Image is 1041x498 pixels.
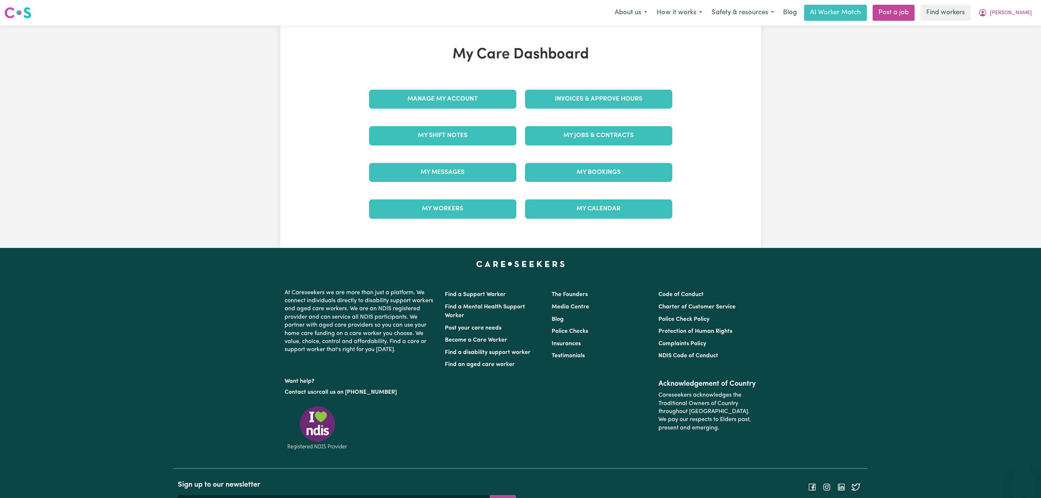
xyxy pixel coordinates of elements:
[552,292,588,297] a: The Founders
[804,5,867,21] a: AI Worker Match
[525,199,672,218] a: My Calendar
[658,380,756,388] h2: Acknowledgement of Country
[552,341,581,347] a: Insurances
[319,389,397,395] a: call us on [PHONE_NUMBER]
[920,5,971,21] a: Find workers
[837,484,846,490] a: Follow Careseekers on LinkedIn
[990,9,1032,17] span: [PERSON_NAME]
[610,5,652,20] button: About us
[285,374,436,385] p: Want help?
[658,353,718,359] a: NDIS Code of Conduct
[369,163,516,182] a: My Messages
[658,292,704,297] a: Code of Conduct
[445,292,506,297] a: Find a Support Worker
[369,126,516,145] a: My Shift Notes
[285,389,313,395] a: Contact us
[852,484,860,490] a: Follow Careseekers on Twitter
[873,5,915,21] a: Post a job
[285,405,350,451] img: Registered NDIS provider
[445,337,507,343] a: Become a Care Worker
[822,484,831,490] a: Follow Careseekers on Instagram
[4,6,31,19] img: Careseekers logo
[652,5,707,20] button: How it works
[525,126,672,145] a: My Jobs & Contracts
[552,316,564,322] a: Blog
[974,5,1037,20] button: My Account
[369,199,516,218] a: My Workers
[4,4,31,21] a: Careseekers logo
[445,325,501,331] a: Post your care needs
[445,362,515,367] a: Find an aged care worker
[552,328,588,334] a: Police Checks
[285,286,436,357] p: At Careseekers we are more than just a platform. We connect individuals directly to disability su...
[476,261,565,267] a: Careseekers home page
[445,350,531,355] a: Find a disability support worker
[525,163,672,182] a: My Bookings
[658,328,732,334] a: Protection of Human Rights
[552,304,589,310] a: Media Centre
[369,90,516,109] a: Manage My Account
[658,341,706,347] a: Complaints Policy
[707,5,779,20] button: Safety & resources
[658,388,756,435] p: Careseekers acknowledges the Traditional Owners of Country throughout [GEOGRAPHIC_DATA]. We pay o...
[525,90,672,109] a: Invoices & Approve Hours
[779,5,801,21] a: Blog
[1012,469,1035,492] iframe: Button to launch messaging window, conversation in progress
[808,484,817,490] a: Follow Careseekers on Facebook
[365,46,677,63] h1: My Care Dashboard
[552,353,585,359] a: Testimonials
[178,481,516,489] h2: Sign up to our newsletter
[658,316,709,322] a: Police Check Policy
[445,304,525,319] a: Find a Mental Health Support Worker
[285,385,436,399] p: or
[658,304,736,310] a: Charter of Customer Service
